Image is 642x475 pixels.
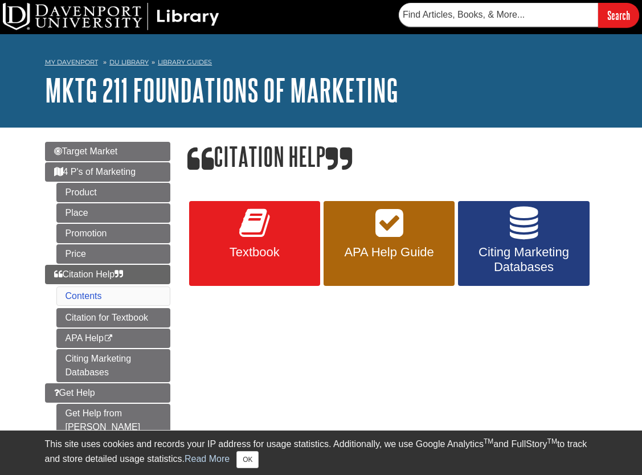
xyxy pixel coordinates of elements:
span: Citation Help [54,269,124,279]
a: APA Help Guide [324,201,455,286]
a: APA Help [56,329,170,348]
button: Close [236,451,259,468]
a: Get Help [45,383,170,403]
a: Promotion [56,224,170,243]
a: Target Market [45,142,170,161]
a: Contents [66,291,102,301]
sup: TM [547,437,557,445]
i: This link opens in a new window [104,335,113,342]
img: DU Library [3,3,219,30]
span: Citing Marketing Databases [467,245,580,275]
span: 4 P's of Marketing [54,167,136,177]
a: My Davenport [45,58,98,67]
span: Textbook [198,245,312,260]
a: Textbook [189,201,320,286]
div: This site uses cookies and records your IP address for usage statistics. Additionally, we use Goo... [45,437,598,468]
a: 4 P's of Marketing [45,162,170,182]
input: Search [598,3,639,27]
a: DU Library [109,58,149,66]
sup: TM [484,437,493,445]
a: Library Guides [158,58,212,66]
a: Citation for Textbook [56,308,170,327]
nav: breadcrumb [45,55,598,73]
a: MKTG 211 Foundations of Marketing [45,72,398,108]
input: Find Articles, Books, & More... [399,3,598,27]
a: Citing Marketing Databases [56,349,170,382]
form: Searches DU Library's articles, books, and more [399,3,639,27]
h1: Citation Help [187,142,598,174]
a: Citing Marketing Databases [458,201,589,286]
span: Target Market [54,146,118,156]
a: Place [56,203,170,223]
a: Get Help from [PERSON_NAME] [56,404,170,437]
a: Product [56,183,170,202]
a: Read More [185,454,230,464]
a: Citation Help [45,265,170,284]
span: Get Help [54,388,95,398]
a: Price [56,244,170,264]
span: APA Help Guide [332,245,446,260]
